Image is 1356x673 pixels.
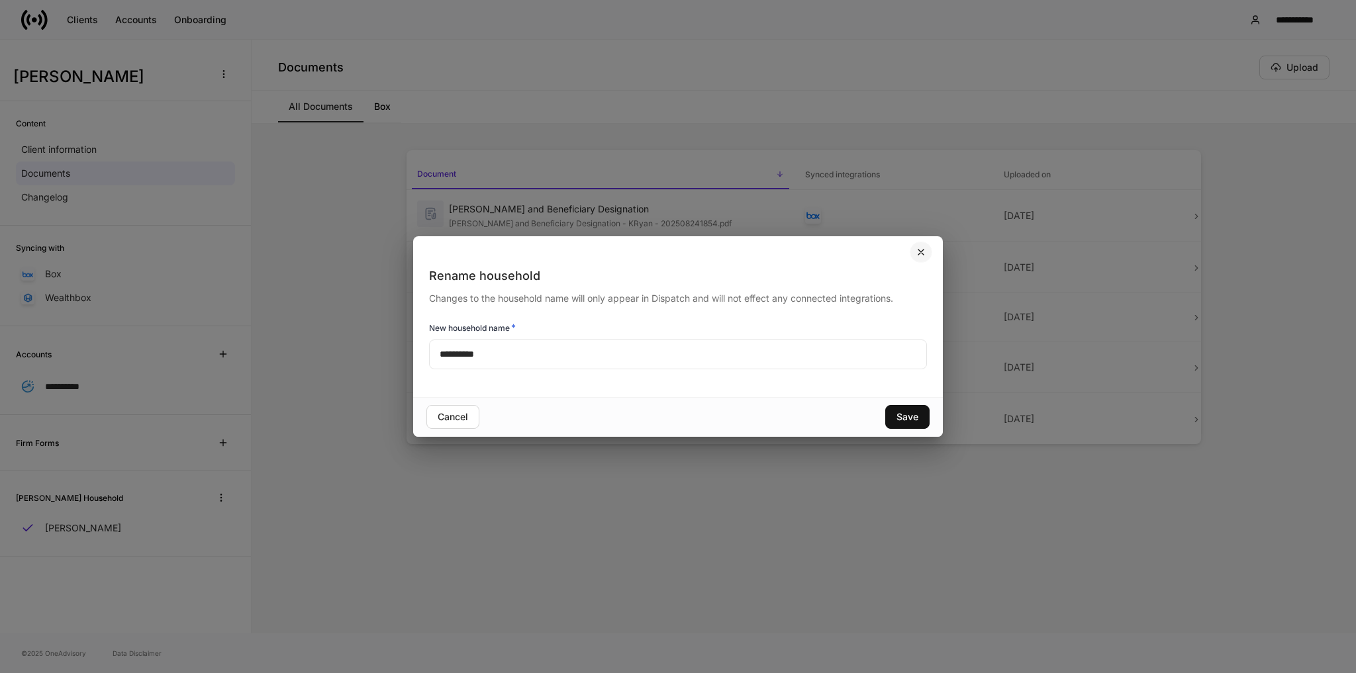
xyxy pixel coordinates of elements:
div: Save [896,412,918,422]
div: Cancel [438,412,468,422]
button: Cancel [426,405,479,429]
div: Rename household [429,268,927,284]
h6: New household name [429,321,516,334]
button: Save [885,405,930,429]
div: Changes to the household name will only appear in Dispatch and will not effect any connected inte... [429,284,927,305]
